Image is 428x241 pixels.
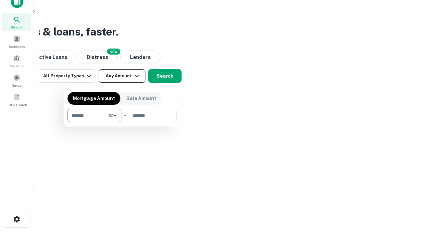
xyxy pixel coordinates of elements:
div: - [124,109,126,122]
p: Sale Amount [126,95,156,102]
span: $1M [109,112,117,118]
p: Mortgage Amount [73,95,115,102]
iframe: Chat Widget [395,166,428,198]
